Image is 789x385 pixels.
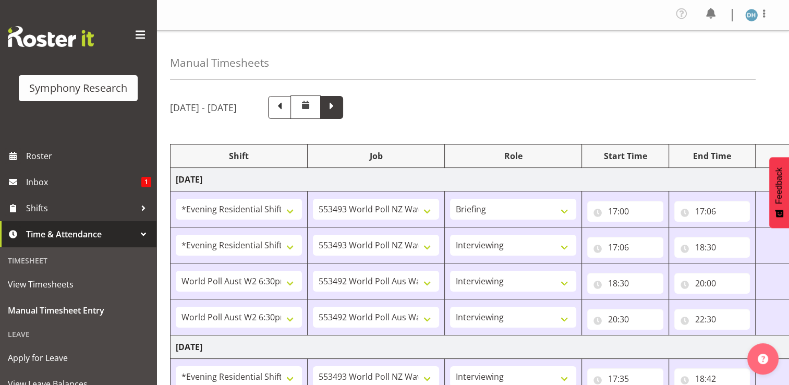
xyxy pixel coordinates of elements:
[450,150,576,162] div: Role
[745,9,758,21] img: deborah-hull-brown2052.jpg
[176,150,302,162] div: Shift
[313,150,439,162] div: Job
[3,297,154,323] a: Manual Timesheet Entry
[170,57,269,69] h4: Manual Timesheets
[8,276,149,292] span: View Timesheets
[26,148,151,164] span: Roster
[774,167,784,204] span: Feedback
[29,80,127,96] div: Symphony Research
[674,237,750,258] input: Click to select...
[587,201,663,222] input: Click to select...
[8,350,149,366] span: Apply for Leave
[3,345,154,371] a: Apply for Leave
[26,200,136,216] span: Shifts
[587,150,663,162] div: Start Time
[674,273,750,294] input: Click to select...
[674,201,750,222] input: Click to select...
[26,174,141,190] span: Inbox
[674,150,750,162] div: End Time
[8,303,149,318] span: Manual Timesheet Entry
[3,250,154,271] div: Timesheet
[141,177,151,187] span: 1
[170,102,237,113] h5: [DATE] - [DATE]
[587,273,663,294] input: Click to select...
[587,309,663,330] input: Click to select...
[3,271,154,297] a: View Timesheets
[769,157,789,228] button: Feedback - Show survey
[758,354,768,364] img: help-xxl-2.png
[8,26,94,47] img: Rosterit website logo
[587,237,663,258] input: Click to select...
[3,323,154,345] div: Leave
[26,226,136,242] span: Time & Attendance
[674,309,750,330] input: Click to select...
